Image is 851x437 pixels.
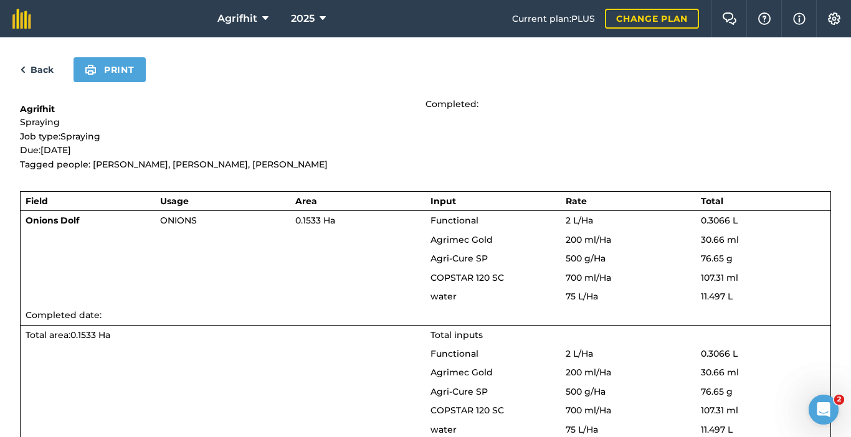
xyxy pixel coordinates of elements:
[20,115,425,129] p: Spraying
[20,103,425,115] h1: Agrifhit
[834,395,844,405] span: 2
[722,12,737,25] img: Two speech bubbles overlapping with the left bubble in the forefront
[74,57,146,82] button: Print
[20,129,425,143] p: Job type: Spraying
[20,143,425,157] p: Due: [DATE]
[757,12,772,25] img: A question mark icon
[425,325,831,344] td: Total inputs
[696,249,831,268] td: 76.65 g
[512,12,595,26] span: Current plan : PLUS
[425,230,561,249] td: Agrimec Gold
[155,191,290,210] th: Usage
[155,211,290,230] td: ONIONS
[425,344,561,363] td: Functional
[21,191,156,210] th: Field
[20,62,54,77] a: Back
[696,230,831,249] td: 30.66 ml
[425,97,831,111] p: Completed:
[85,62,97,77] img: svg+xml;base64,PHN2ZyB4bWxucz0iaHR0cDovL3d3dy53My5vcmcvMjAwMC9zdmciIHdpZHRoPSIxOSIgaGVpZ2h0PSIyNC...
[425,363,561,382] td: Agrimec Gold
[291,11,315,26] span: 2025
[605,9,699,29] a: Change plan
[696,363,831,382] td: 30.66 ml
[561,382,696,401] td: 500 g / Ha
[425,287,561,306] td: water
[20,157,425,171] p: Tagged people: [PERSON_NAME], [PERSON_NAME], [PERSON_NAME]
[12,9,31,29] img: fieldmargin Logo
[793,11,806,26] img: svg+xml;base64,PHN2ZyB4bWxucz0iaHR0cDovL3d3dy53My5vcmcvMjAwMC9zdmciIHdpZHRoPSIxNyIgaGVpZ2h0PSIxNy...
[561,287,696,306] td: 75 L / Ha
[26,215,79,226] strong: Onions Dolf
[561,401,696,420] td: 700 ml / Ha
[217,11,257,26] span: Agrifhit
[696,382,831,401] td: 76.65 g
[696,191,831,210] th: Total
[425,249,561,268] td: Agri-Cure SP
[696,268,831,287] td: 107.31 ml
[425,401,561,420] td: COPSTAR 120 SC
[425,268,561,287] td: COPSTAR 120 SC
[21,325,425,344] td: Total area : 0.1533 Ha
[561,211,696,230] td: 2 L / Ha
[696,287,831,306] td: 11.497 L
[561,249,696,268] td: 500 g / Ha
[425,191,561,210] th: Input
[809,395,839,425] iframe: Intercom live chat
[696,401,831,420] td: 107.31 ml
[561,363,696,382] td: 200 ml / Ha
[21,306,831,325] td: Completed date:
[561,230,696,249] td: 200 ml / Ha
[290,211,425,230] td: 0.1533 Ha
[20,62,26,77] img: svg+xml;base64,PHN2ZyB4bWxucz0iaHR0cDovL3d3dy53My5vcmcvMjAwMC9zdmciIHdpZHRoPSI5IiBoZWlnaHQ9IjI0Ii...
[827,12,842,25] img: A cog icon
[290,191,425,210] th: Area
[425,382,561,401] td: Agri-Cure SP
[561,268,696,287] td: 700 ml / Ha
[696,344,831,363] td: 0.3066 L
[561,191,696,210] th: Rate
[425,211,561,230] td: Functional
[696,211,831,230] td: 0.3066 L
[561,344,696,363] td: 2 L / Ha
